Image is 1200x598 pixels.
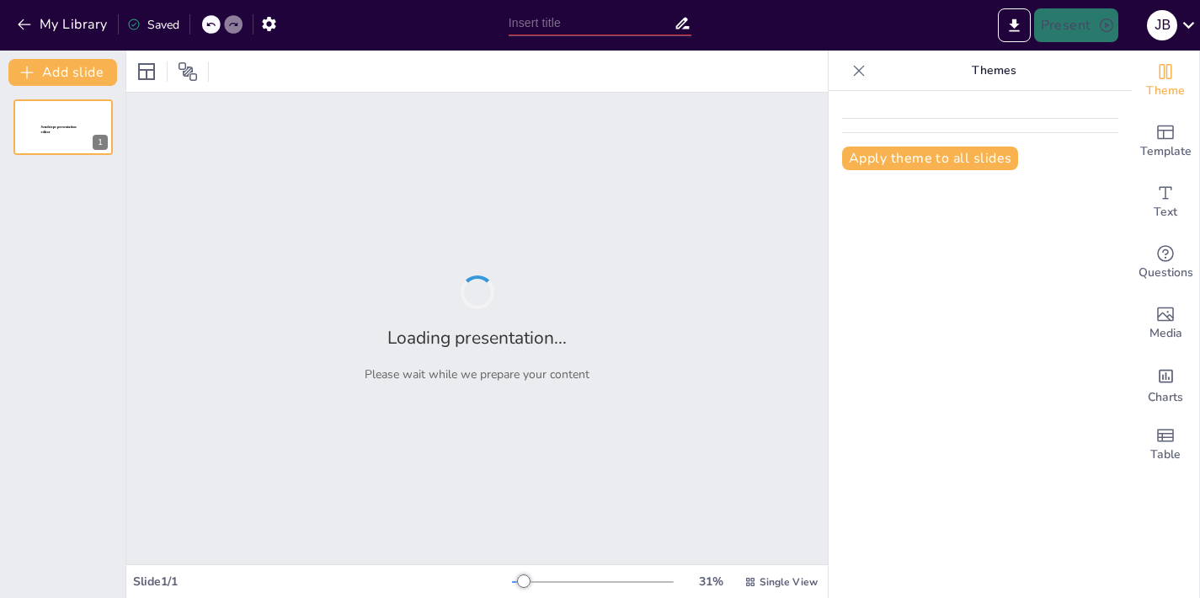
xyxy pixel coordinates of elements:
[1132,111,1199,172] div: Add ready made slides
[1132,51,1199,111] div: Change the overall theme
[760,575,818,589] span: Single View
[872,51,1115,91] p: Themes
[1147,10,1177,40] div: J B
[8,59,117,86] button: Add slide
[1139,264,1193,282] span: Questions
[1034,8,1118,42] button: Present
[691,574,731,590] div: 31 %
[13,99,113,155] div: 1
[509,11,675,35] input: Insert title
[387,326,567,350] h2: Loading presentation...
[133,58,160,85] div: Layout
[1148,388,1183,407] span: Charts
[93,135,108,150] div: 1
[998,8,1031,42] button: Export to PowerPoint
[1132,414,1199,475] div: Add a table
[41,125,77,135] span: Sendsteps presentation editor
[1132,172,1199,232] div: Add text boxes
[1132,293,1199,354] div: Add images, graphics, shapes or video
[1132,232,1199,293] div: Get real-time input from your audience
[1140,142,1192,161] span: Template
[1132,354,1199,414] div: Add charts and graphs
[1147,8,1177,42] button: J B
[1154,203,1177,222] span: Text
[133,574,512,590] div: Slide 1 / 1
[1150,446,1181,464] span: Table
[1146,82,1185,100] span: Theme
[127,17,179,33] div: Saved
[13,11,115,38] button: My Library
[178,61,198,82] span: Position
[365,366,589,382] p: Please wait while we prepare your content
[1149,324,1182,343] span: Media
[842,147,1018,170] button: Apply theme to all slides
